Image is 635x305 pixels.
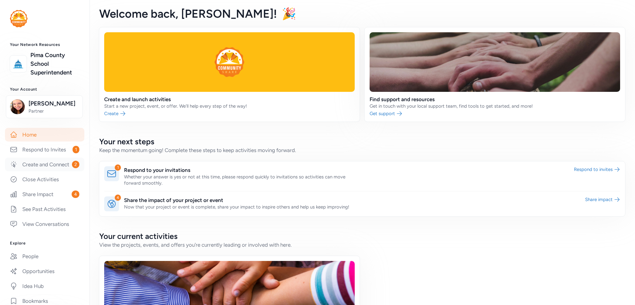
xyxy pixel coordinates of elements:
span: Welcome back , [PERSON_NAME]! [99,7,277,20]
div: Keep the momentum going! Complete these steps to keep activities moving forward. [99,146,625,154]
h3: Your Account [10,87,79,92]
a: Pima County School Superintendent [30,51,79,77]
span: 1 [73,146,79,153]
div: 1 [115,164,121,171]
span: Partner [29,108,79,114]
span: 2 [72,161,79,168]
h3: Explore [10,241,79,246]
a: See Past Activities [5,202,84,216]
a: Close Activities [5,173,84,186]
a: Opportunities [5,264,84,278]
a: Idea Hub [5,279,84,293]
img: logo [11,57,25,71]
h2: Your next steps [99,137,625,146]
span: 4 [72,191,79,198]
h3: Your Network Resources [10,42,79,47]
a: Share Impact4 [5,187,84,201]
h2: Your current activities [99,231,625,241]
a: Home [5,128,84,141]
img: logo [10,10,28,27]
a: Create and Connect2 [5,158,84,171]
a: View Conversations [5,217,84,231]
span: [PERSON_NAME] [29,99,79,108]
div: 4 [115,195,121,201]
span: 🎉 [282,7,296,20]
a: Respond to Invites1 [5,143,84,156]
div: View the projects, events, and offers you're currently leading or involved with here. [99,241,625,249]
a: People [5,249,84,263]
button: [PERSON_NAME]Partner [6,95,83,118]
